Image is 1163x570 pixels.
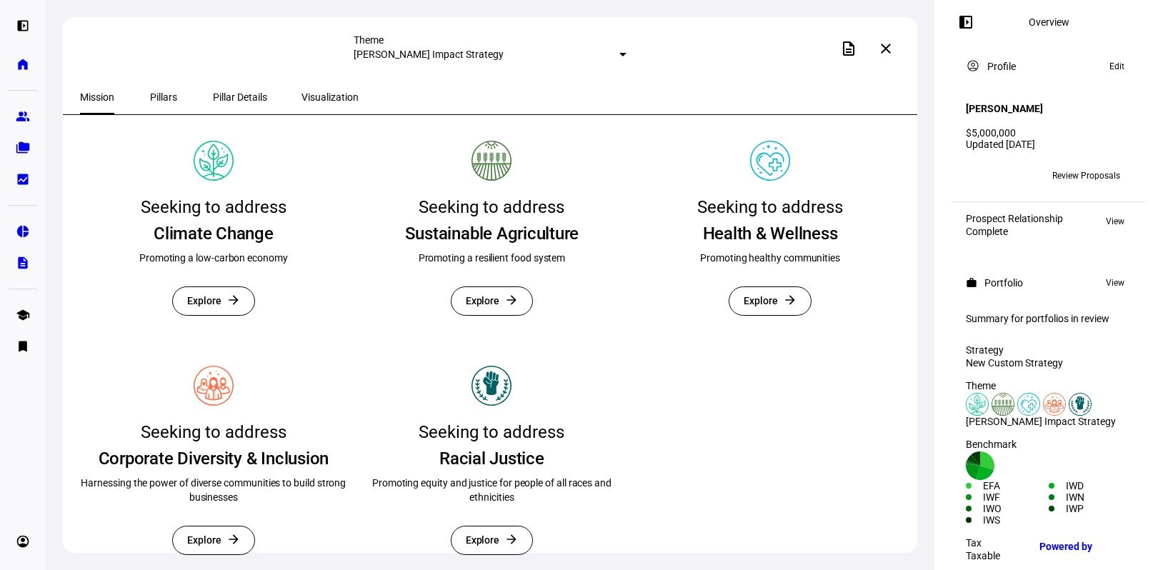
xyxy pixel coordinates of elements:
[993,171,1005,181] span: DN
[80,92,114,102] span: Mission
[172,526,255,555] button: Explore
[1069,393,1092,416] img: racialJustice.colored.svg
[966,58,1132,75] eth-panel-overview-card-header: Profile
[354,49,504,60] mat-select-trigger: [PERSON_NAME] Impact Strategy
[419,417,564,447] div: Seeking to address
[9,217,37,246] a: pie_chart
[187,526,221,554] span: Explore
[1032,533,1142,559] a: Powered by
[983,480,1049,491] div: EFA
[1041,164,1132,187] button: Review Proposals
[1029,16,1069,28] div: Overview
[697,192,843,222] div: Seeking to address
[226,293,241,307] mat-icon: arrow_forward
[359,476,626,504] div: Promoting equity and justice for people of all races and ethnicities
[966,357,1132,369] div: New Custom Strategy
[966,393,989,416] img: climateChange.colored.svg
[1066,491,1132,503] div: IWN
[226,532,241,546] mat-icon: arrow_forward
[966,344,1132,356] div: Strategy
[9,249,37,277] a: description
[16,224,30,239] eth-mat-symbol: pie_chart
[1099,274,1132,291] button: View
[139,251,288,265] div: Promoting a low-carbon economy
[840,40,857,57] mat-icon: description
[983,503,1049,514] div: IWO
[966,537,1132,549] div: Tax
[16,19,30,33] eth-mat-symbol: left_panel_open
[966,103,1043,114] h4: [PERSON_NAME]
[1099,213,1132,230] button: View
[419,251,566,265] div: Promoting a resilient food system
[141,417,286,447] div: Seeking to address
[744,287,778,315] span: Explore
[984,277,1023,289] div: Portfolio
[1066,503,1132,514] div: IWP
[1109,58,1124,75] span: Edit
[99,447,329,470] div: Corporate Diversity & Inclusion
[966,226,1063,237] div: Complete
[187,287,221,315] span: Explore
[9,50,37,79] a: home
[16,308,30,322] eth-mat-symbol: school
[466,526,500,554] span: Explore
[966,139,1132,150] div: Updated [DATE]
[972,171,983,181] span: AB
[16,172,30,186] eth-mat-symbol: bid_landscape
[877,40,894,57] mat-icon: close
[983,491,1049,503] div: IWF
[80,476,347,504] div: Harnessing the power of diverse communities to build strong businesses
[301,92,359,102] span: Visualization
[992,393,1014,416] img: sustainableAgriculture.colored.svg
[354,34,627,46] div: Theme
[451,286,534,316] button: Explore
[213,92,267,102] span: Pillar Details
[729,286,812,316] button: Explore
[504,293,519,307] mat-icon: arrow_forward
[1102,58,1132,75] button: Edit
[966,439,1132,450] div: Benchmark
[16,339,30,354] eth-mat-symbol: bookmark
[9,165,37,194] a: bid_landscape
[703,222,838,245] div: Health & Wellness
[966,550,1132,561] div: Taxable
[966,277,977,289] mat-icon: work
[987,61,1016,72] div: Profile
[9,134,37,162] a: folder_copy
[1066,480,1132,491] div: IWD
[16,256,30,270] eth-mat-symbol: description
[194,141,234,181] img: Pillar icon
[966,416,1132,427] div: [PERSON_NAME] Impact Strategy
[1106,274,1124,291] span: View
[141,192,286,222] div: Seeking to address
[405,222,579,245] div: Sustainable Agriculture
[9,102,37,131] a: group
[451,526,534,555] button: Explore
[154,222,274,245] div: Climate Change
[16,141,30,155] eth-mat-symbol: folder_copy
[700,251,840,265] div: Promoting healthy communities
[1106,213,1124,230] span: View
[466,287,500,315] span: Explore
[419,192,564,222] div: Seeking to address
[1052,164,1120,187] span: Review Proposals
[150,92,177,102] span: Pillars
[471,141,511,181] img: Pillar icon
[16,109,30,124] eth-mat-symbol: group
[172,286,255,316] button: Explore
[966,274,1132,291] eth-panel-overview-card-header: Portfolio
[783,293,797,307] mat-icon: arrow_forward
[966,127,1132,139] div: $5,000,000
[966,213,1063,224] div: Prospect Relationship
[966,59,980,73] mat-icon: account_circle
[983,514,1049,526] div: IWS
[471,366,511,406] img: Pillar icon
[750,141,790,181] img: Pillar icon
[1043,393,1066,416] img: corporateDiversity.colored.svg
[16,534,30,549] eth-mat-symbol: account_circle
[194,366,234,406] img: Pillar icon
[1017,393,1040,416] img: healthWellness.colored.svg
[966,313,1132,324] div: Summary for portfolios in review
[439,447,544,470] div: Racial Justice
[957,14,974,31] mat-icon: left_panel_open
